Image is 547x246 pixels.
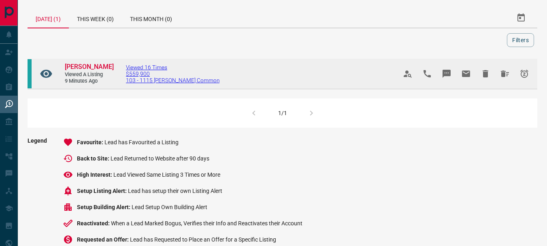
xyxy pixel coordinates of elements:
[111,155,209,162] span: Lead Returned to Website after 90 days
[126,64,219,83] a: Viewed 16 Times$559,900103 - 1115 [PERSON_NAME] Common
[130,236,276,243] span: Lead has Requested to Place an Offer for a Specific Listing
[495,64,515,83] span: Hide All from Sunny Tajani
[515,64,534,83] span: Snooze
[65,63,114,71] span: [PERSON_NAME]
[278,110,287,116] div: 1/1
[507,33,534,47] button: Filters
[476,64,495,83] span: Hide
[398,64,417,83] span: View Profile
[417,64,437,83] span: Call
[111,220,302,227] span: When a Lead Marked Bogus, Verifies their Info and Reactivates their Account
[113,171,220,178] span: Lead Viewed Same Listing 3 Times or More
[122,8,180,28] div: This Month (0)
[128,188,222,194] span: Lead has setup their own Listing Alert
[77,139,104,145] span: Favourite
[77,171,113,178] span: High Interest
[77,204,132,210] span: Setup Building Alert
[126,64,219,71] span: Viewed 16 Times
[28,8,69,28] div: [DATE] (1)
[65,78,113,85] span: 9 minutes ago
[126,71,219,77] span: $559,900
[126,77,219,83] span: 103 - 1115 [PERSON_NAME] Common
[104,139,179,145] span: Lead has Favourited a Listing
[65,63,113,71] a: [PERSON_NAME]
[69,8,122,28] div: This Week (0)
[28,59,32,88] div: condos.ca
[77,236,130,243] span: Requested an Offer
[511,8,531,28] button: Select Date Range
[77,220,111,227] span: Reactivated
[456,64,476,83] span: Email
[77,155,111,162] span: Back to Site
[77,188,128,194] span: Setup Listing Alert
[132,204,207,210] span: Lead Setup Own Building Alert
[437,64,456,83] span: Message
[65,71,113,78] span: Viewed a Listing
